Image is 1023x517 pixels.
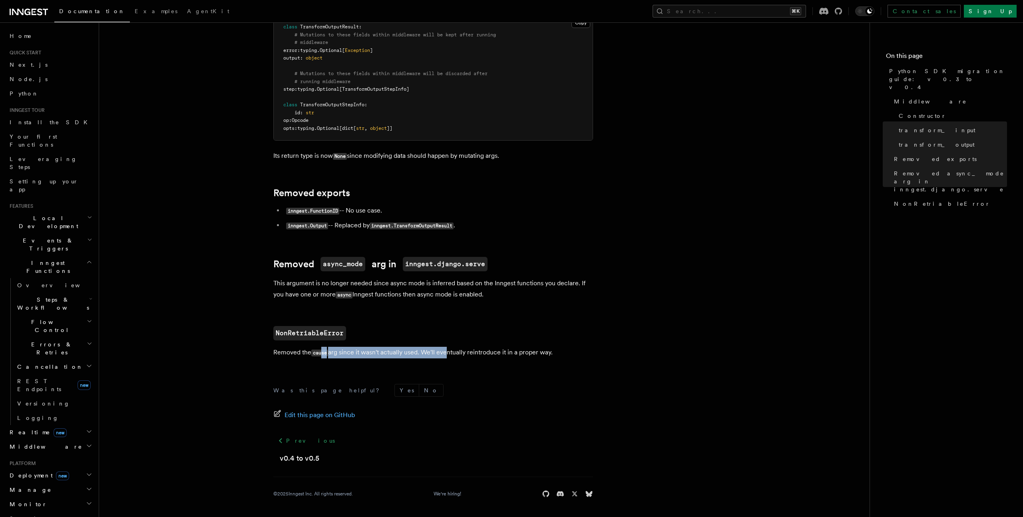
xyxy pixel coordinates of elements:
[855,6,874,16] button: Toggle dark mode
[297,86,314,92] span: typing
[6,214,87,230] span: Local Development
[6,115,94,129] a: Install the SDK
[300,24,359,30] span: TransformOutputResult
[886,64,1007,94] a: Python SDK migration guide: v0.3 to v0.4
[356,125,364,131] span: str
[434,491,461,497] a: We're hiring!
[6,439,94,454] button: Middleware
[333,153,347,160] code: None
[364,102,367,107] span: :
[894,155,977,163] span: Removed exports
[6,486,52,494] span: Manage
[10,119,92,125] span: Install the SDK
[14,360,94,374] button: Cancellation
[6,72,94,86] a: Node.js
[182,2,234,22] a: AgentKit
[10,156,77,170] span: Leveraging Steps
[17,282,100,288] span: Overview
[6,443,82,451] span: Middleware
[135,8,177,14] span: Examples
[295,79,350,84] span: # running middleware
[295,71,488,76] span: # Mutations to these fields within middleware will be discarded after
[283,86,295,92] span: step
[17,415,59,421] span: Logging
[653,5,806,18] button: Search...⌘K
[403,257,488,271] code: inngest.django.serve
[339,125,342,131] span: [
[6,211,94,233] button: Local Development
[342,48,345,53] span: [
[14,411,94,425] a: Logging
[306,110,314,115] span: str
[10,90,39,97] span: Python
[283,125,295,131] span: opts
[14,296,89,312] span: Steps & Workflows
[889,67,1007,91] span: Python SDK migration guide: v0.3 to v0.4
[14,374,94,396] a: REST Endpointsnew
[280,453,319,464] a: v0.4 to v0.5
[300,48,317,53] span: typing
[56,471,69,480] span: new
[273,187,350,199] a: Removed exports
[6,425,94,439] button: Realtimenew
[295,32,496,38] span: # Mutations to these fields within middleware will be kept after running
[395,384,419,396] button: Yes
[273,326,346,340] code: NonRetriableError
[292,117,308,123] span: Opcode
[10,133,57,148] span: Your first Functions
[273,386,385,394] p: Was this page helpful?
[320,257,365,271] code: async_mode
[6,152,94,174] a: Leveraging Steps
[300,55,303,61] span: :
[891,94,1007,109] a: Middleware
[353,125,356,131] span: [
[311,350,328,356] code: cause
[370,125,387,131] span: object
[317,48,320,53] span: .
[896,137,1007,152] a: transform_output
[284,205,593,217] li: -- No use case.
[284,220,593,231] li: -- Replaced by .
[273,150,593,162] p: Its return type is now since modifying data should happen by mutating args.
[342,125,353,131] span: dict
[273,491,353,497] div: © 2025 Inngest Inc. All rights reserved.
[317,86,339,92] span: Optional
[295,86,297,92] span: :
[320,48,342,53] span: Optional
[273,257,488,271] a: Removedasync_modearg ininngest.django.serve
[899,112,946,120] span: Constructor
[894,97,967,105] span: Middleware
[6,58,94,72] a: Next.js
[345,48,370,53] span: Exception
[314,86,317,92] span: .
[314,125,317,131] span: .
[10,76,48,82] span: Node.js
[14,340,87,356] span: Errors & Retries
[888,5,961,18] a: Contact sales
[6,233,94,256] button: Events & Triggers
[17,378,61,392] span: REST Endpoints
[10,62,48,68] span: Next.js
[6,497,94,511] button: Monitor
[283,102,297,107] span: class
[6,468,94,483] button: Deploymentnew
[406,86,409,92] span: ]
[283,55,300,61] span: output
[6,86,94,101] a: Python
[964,5,1017,18] a: Sign Up
[6,174,94,197] a: Setting up your app
[283,48,297,53] span: error
[10,32,32,40] span: Home
[6,107,45,113] span: Inngest tour
[894,200,990,208] span: NonRetriableError
[342,86,406,92] span: TransformOutputStepInfo
[283,117,289,123] span: op
[896,123,1007,137] a: transform_input
[790,7,801,15] kbd: ⌘K
[285,410,355,421] span: Edit this page on GitHub
[370,48,373,53] span: ]
[6,237,87,253] span: Events & Triggers
[899,141,975,149] span: transform_output
[6,203,33,209] span: Features
[130,2,182,22] a: Examples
